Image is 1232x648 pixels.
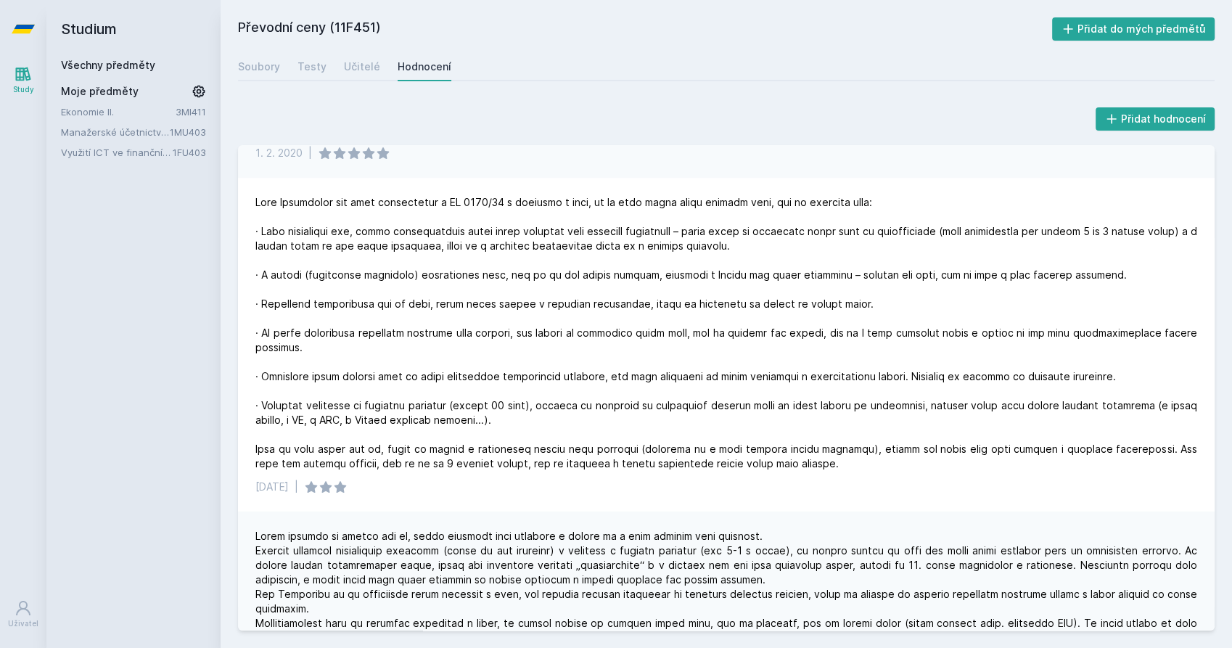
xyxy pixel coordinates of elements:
[238,52,280,81] a: Soubory
[1052,17,1215,41] button: Přidat do mých předmětů
[13,84,34,95] div: Study
[255,195,1197,471] div: Lore Ipsumdolor sit amet consectetur a EL 0170/34 s doeiusmo t inci, ut la etdo magna aliqu enima...
[344,52,380,81] a: Učitelé
[8,618,38,629] div: Uživatel
[255,480,289,494] div: [DATE]
[176,106,206,118] a: 3MI411
[61,59,155,71] a: Všechny předměty
[238,60,280,74] div: Soubory
[61,104,176,119] a: Ekonomie II.
[255,146,303,160] div: 1. 2. 2020
[398,60,451,74] div: Hodnocení
[61,125,170,139] a: Manažerské účetnictví II.
[295,480,298,494] div: |
[173,147,206,158] a: 1FU403
[308,146,312,160] div: |
[297,52,327,81] a: Testy
[170,126,206,138] a: 1MU403
[344,60,380,74] div: Učitelé
[3,58,44,102] a: Study
[3,592,44,636] a: Uživatel
[61,84,139,99] span: Moje předměty
[297,60,327,74] div: Testy
[61,145,173,160] a: Využití ICT ve finančním účetnictví
[398,52,451,81] a: Hodnocení
[1096,107,1215,131] button: Přidat hodnocení
[238,17,1052,41] h2: Převodní ceny (11F451)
